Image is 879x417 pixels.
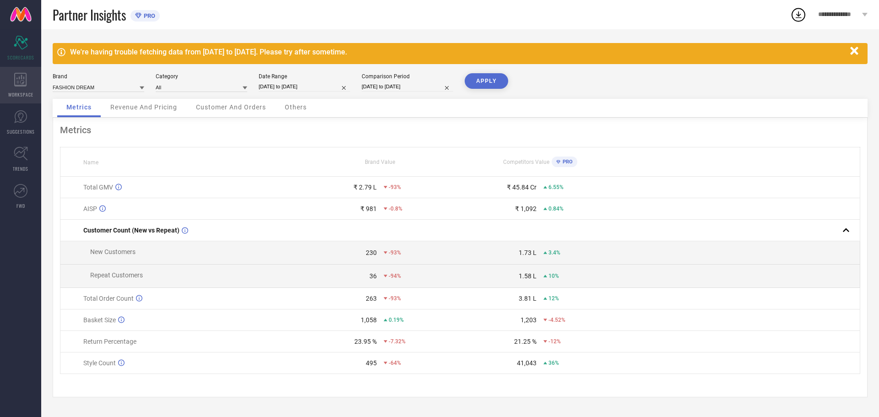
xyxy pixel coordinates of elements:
[7,54,34,61] span: SCORECARDS
[83,159,98,166] span: Name
[83,338,136,345] span: Return Percentage
[353,184,377,191] div: ₹ 2.79 L
[521,316,537,324] div: 1,203
[548,360,559,366] span: 36%
[560,159,573,165] span: PRO
[365,159,395,165] span: Brand Value
[70,48,846,56] div: We're having trouble fetching data from [DATE] to [DATE]. Please try after sometime.
[196,103,266,111] span: Customer And Orders
[548,273,559,279] span: 10%
[362,73,453,80] div: Comparison Period
[360,205,377,212] div: ₹ 981
[83,316,116,324] span: Basket Size
[548,249,560,256] span: 3.4%
[519,295,537,302] div: 3.81 L
[156,73,247,80] div: Category
[259,82,350,92] input: Select date range
[548,338,561,345] span: -12%
[389,317,404,323] span: 0.19%
[366,359,377,367] div: 495
[16,202,25,209] span: FWD
[8,91,33,98] span: WORKSPACE
[389,360,401,366] span: -64%
[366,295,377,302] div: 263
[83,295,134,302] span: Total Order Count
[548,317,565,323] span: -4.52%
[7,128,35,135] span: SUGGESTIONS
[389,273,401,279] span: -94%
[389,206,402,212] span: -0.8%
[389,295,401,302] span: -93%
[83,184,113,191] span: Total GMV
[354,338,377,345] div: 23.95 %
[285,103,307,111] span: Others
[362,82,453,92] input: Select comparison period
[83,227,179,234] span: Customer Count (New vs Repeat)
[13,165,28,172] span: TRENDS
[503,159,549,165] span: Competitors Value
[389,249,401,256] span: -93%
[389,184,401,190] span: -93%
[90,248,136,255] span: New Customers
[53,5,126,24] span: Partner Insights
[519,272,537,280] div: 1.58 L
[519,249,537,256] div: 1.73 L
[361,316,377,324] div: 1,058
[369,272,377,280] div: 36
[90,271,143,279] span: Repeat Customers
[141,12,155,19] span: PRO
[514,338,537,345] div: 21.25 %
[83,359,116,367] span: Style Count
[790,6,807,23] div: Open download list
[507,184,537,191] div: ₹ 45.84 Cr
[548,295,559,302] span: 12%
[548,184,564,190] span: 6.55%
[110,103,177,111] span: Revenue And Pricing
[366,249,377,256] div: 230
[83,205,97,212] span: AISP
[517,359,537,367] div: 41,043
[548,206,564,212] span: 0.84%
[259,73,350,80] div: Date Range
[515,205,537,212] div: ₹ 1,092
[465,73,508,89] button: APPLY
[389,338,406,345] span: -7.32%
[60,125,860,135] div: Metrics
[66,103,92,111] span: Metrics
[53,73,144,80] div: Brand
